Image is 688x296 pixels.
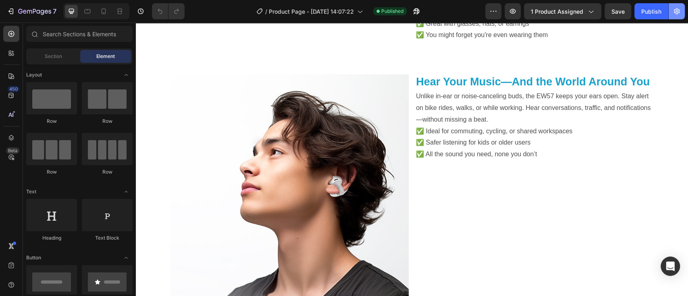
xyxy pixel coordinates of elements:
div: Undo/Redo [152,3,185,19]
span: Product Page - [DATE] 14:07:22 [269,7,354,16]
span: Published [381,8,403,15]
button: 1 product assigned [524,3,601,19]
span: Toggle open [120,68,133,81]
span: Toggle open [120,251,133,264]
div: Row [26,118,77,125]
div: Publish [641,7,661,16]
div: Beta [6,147,19,154]
span: Text [26,188,36,195]
button: Publish [634,3,668,19]
input: Search Sections & Elements [26,26,133,42]
img: gempages_577165652066829300-9df83533-3291-4d2a-ab94-c9894a2e6ab9.png [34,52,273,290]
div: Heading [26,234,77,242]
div: Text Block [82,234,133,242]
span: Toggle open [120,185,133,198]
span: Section [45,53,62,60]
p: ✅ Ideal for commuting, cycling, or shared workspaces ✅ Safer listening for kids or older users ✅ ... [280,103,517,138]
span: Layout [26,71,42,79]
p: 7 [53,6,56,16]
h2: Hear Your Music—And the World Around You [279,52,518,67]
span: / [265,7,267,16]
button: 7 [3,3,60,19]
div: Row [26,168,77,176]
span: Save [611,8,625,15]
button: Save [605,3,631,19]
div: 450 [8,86,19,92]
span: Button [26,254,41,261]
iframe: Design area [136,23,688,296]
span: 1 product assigned [531,7,583,16]
span: Element [96,53,115,60]
div: Open Intercom Messenger [661,257,680,276]
p: Unlike in-ear or noise-canceling buds, the EW57 keeps your ears open. Stay alert on bike rides, w... [280,68,517,103]
div: Row [82,168,133,176]
div: Row [82,118,133,125]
